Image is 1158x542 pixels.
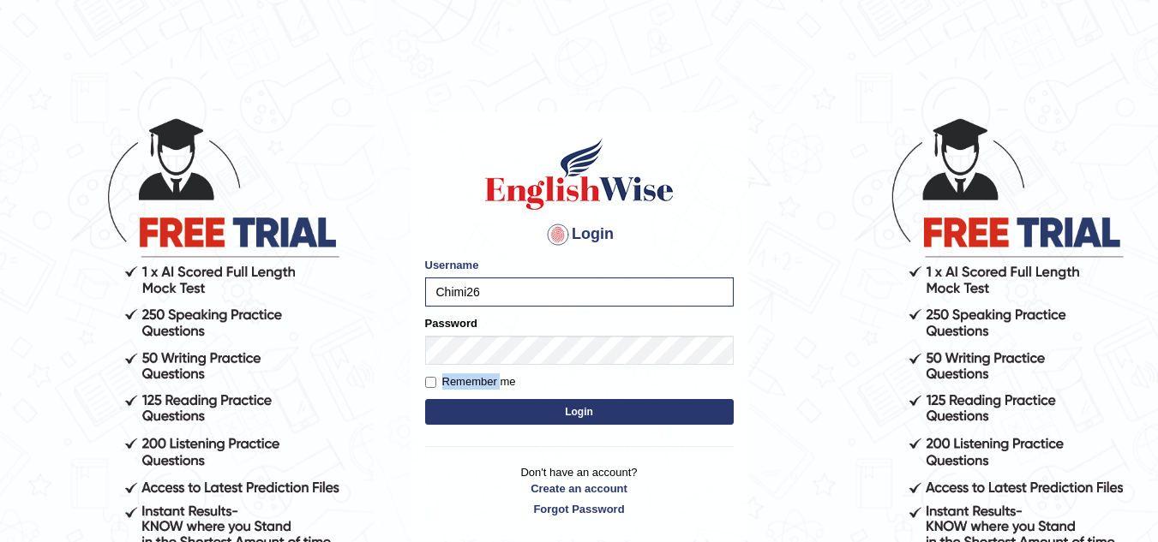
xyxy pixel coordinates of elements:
[425,315,477,331] label: Password
[425,480,734,497] a: Create an account
[425,501,734,517] a: Forgot Password
[425,399,734,425] button: Login
[425,464,734,517] p: Don't have an account?
[425,257,479,273] label: Username
[425,221,734,248] h4: Login
[482,135,677,212] img: Logo of English Wise sign in for intelligent practice with AI
[425,377,436,388] input: Remember me
[425,373,516,390] label: Remember me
